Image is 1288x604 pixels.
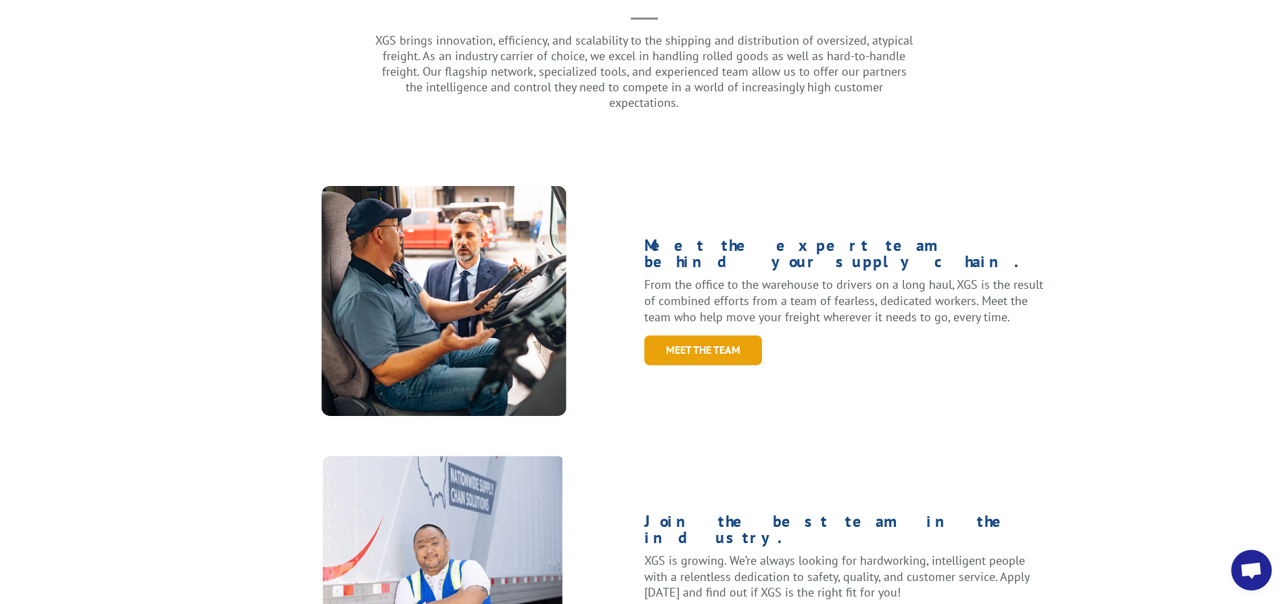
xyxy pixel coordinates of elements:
p: XGS brings innovation, efficiency, and scalability to the shipping and distribution of oversized,... [374,32,915,110]
a: Meet the Team [644,335,762,365]
h1: Meet the expert team behind your supply chain. [644,237,1045,277]
p: XGS is growing. We’re always looking for hardworking, intelligent people with a relentless dedica... [644,553,1045,601]
img: XpressGlobal_MeettheTeam [321,186,567,417]
p: From the office to the warehouse to drivers on a long haul, XGS is the result of combined efforts... [644,277,1045,325]
h1: Join the best team in the industry. [644,513,1045,553]
div: Open chat [1231,550,1272,590]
